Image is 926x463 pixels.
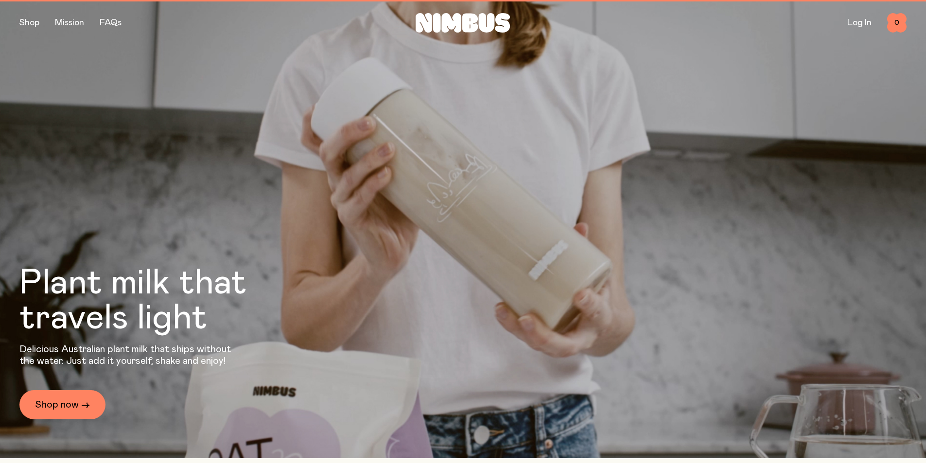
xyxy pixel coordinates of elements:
p: Delicious Australian plant milk that ships without the water. Just add it yourself, shake and enjoy! [19,343,237,367]
a: Shop now → [19,390,105,419]
a: Mission [55,18,84,27]
button: 0 [887,13,907,33]
a: Log In [847,18,872,27]
a: FAQs [100,18,122,27]
h1: Plant milk that travels light [19,266,299,336]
